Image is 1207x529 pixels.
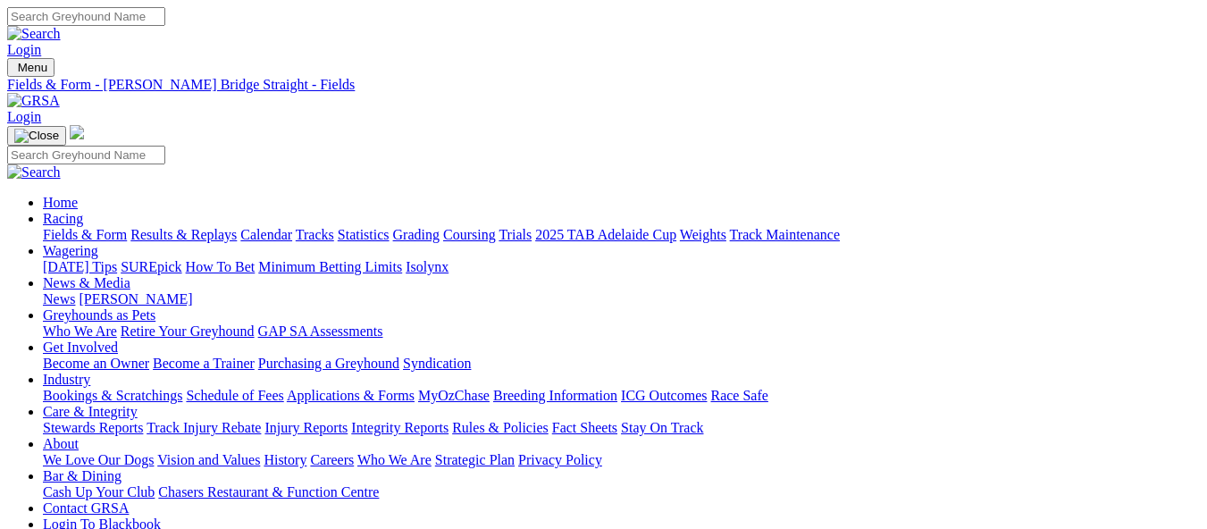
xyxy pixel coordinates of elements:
button: Toggle navigation [7,58,54,77]
a: Stay On Track [621,420,703,435]
div: Care & Integrity [43,420,1200,436]
a: Who We Are [43,323,117,339]
a: SUREpick [121,259,181,274]
a: Stewards Reports [43,420,143,435]
a: Get Involved [43,340,118,355]
a: Chasers Restaurant & Function Centre [158,484,379,500]
input: Search [7,7,165,26]
a: Trials [499,227,532,242]
a: Syndication [403,356,471,371]
a: Schedule of Fees [186,388,283,403]
a: 2025 TAB Adelaide Cup [535,227,676,242]
input: Search [7,146,165,164]
a: Greyhounds as Pets [43,307,155,323]
a: MyOzChase [418,388,490,403]
a: Purchasing a Greyhound [258,356,399,371]
img: Search [7,26,61,42]
div: News & Media [43,291,1200,307]
a: Privacy Policy [518,452,602,467]
a: News [43,291,75,306]
a: About [43,436,79,451]
button: Toggle navigation [7,126,66,146]
a: History [264,452,306,467]
a: Race Safe [710,388,767,403]
a: Vision and Values [157,452,260,467]
a: GAP SA Assessments [258,323,383,339]
a: Track Maintenance [730,227,840,242]
img: GRSA [7,93,60,109]
a: Statistics [338,227,390,242]
a: Contact GRSA [43,500,129,516]
a: Fact Sheets [552,420,617,435]
div: Get Involved [43,356,1200,372]
div: About [43,452,1200,468]
a: Rules & Policies [452,420,549,435]
a: Careers [310,452,354,467]
a: Racing [43,211,83,226]
a: Login [7,42,41,57]
a: Coursing [443,227,496,242]
a: Applications & Forms [287,388,415,403]
a: Retire Your Greyhound [121,323,255,339]
a: [PERSON_NAME] [79,291,192,306]
a: Who We Are [357,452,432,467]
a: Strategic Plan [435,452,515,467]
a: Bar & Dining [43,468,122,483]
a: Become an Owner [43,356,149,371]
a: Fields & Form [43,227,127,242]
a: [DATE] Tips [43,259,117,274]
a: We Love Our Dogs [43,452,154,467]
a: Minimum Betting Limits [258,259,402,274]
a: Track Injury Rebate [147,420,261,435]
img: logo-grsa-white.png [70,125,84,139]
a: Results & Replays [130,227,237,242]
a: Login [7,109,41,124]
a: Cash Up Your Club [43,484,155,500]
div: Greyhounds as Pets [43,323,1200,340]
a: Bookings & Scratchings [43,388,182,403]
div: Racing [43,227,1200,243]
a: Calendar [240,227,292,242]
a: Become a Trainer [153,356,255,371]
a: Isolynx [406,259,448,274]
a: Industry [43,372,90,387]
a: Weights [680,227,726,242]
span: Menu [18,61,47,74]
a: Home [43,195,78,210]
div: Industry [43,388,1200,404]
img: Search [7,164,61,181]
a: Injury Reports [264,420,348,435]
a: Grading [393,227,440,242]
div: Bar & Dining [43,484,1200,500]
a: Wagering [43,243,98,258]
div: Wagering [43,259,1200,275]
a: ICG Outcomes [621,388,707,403]
a: Care & Integrity [43,404,138,419]
a: Fields & Form - [PERSON_NAME] Bridge Straight - Fields [7,77,1200,93]
a: Integrity Reports [351,420,448,435]
a: Tracks [296,227,334,242]
img: Close [14,129,59,143]
a: How To Bet [186,259,256,274]
a: News & Media [43,275,130,290]
a: Breeding Information [493,388,617,403]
